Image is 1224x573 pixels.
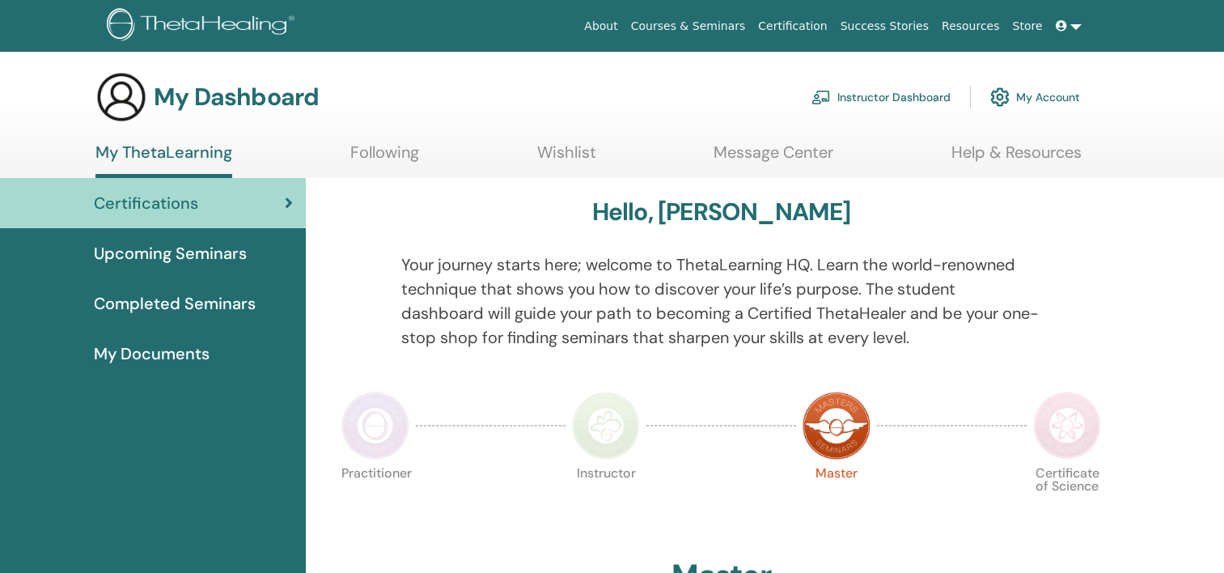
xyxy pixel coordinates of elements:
[94,191,198,215] span: Certifications
[752,11,833,41] a: Certification
[714,142,833,174] a: Message Center
[1006,11,1049,41] a: Store
[592,197,851,227] h3: Hello, [PERSON_NAME]
[341,467,409,535] p: Practitioner
[951,142,1082,174] a: Help & Resources
[572,392,640,460] img: Instructor
[94,241,247,265] span: Upcoming Seminars
[154,83,319,112] h3: My Dashboard
[572,467,640,535] p: Instructor
[95,142,232,178] a: My ThetaLearning
[94,342,210,366] span: My Documents
[990,79,1080,115] a: My Account
[578,11,624,41] a: About
[803,467,870,535] p: Master
[1033,467,1101,535] p: Certificate of Science
[401,253,1041,350] p: Your journey starts here; welcome to ThetaLearning HQ. Learn the world-renowned technique that sh...
[811,79,951,115] a: Instructor Dashboard
[803,392,870,460] img: Master
[625,11,752,41] a: Courses & Seminars
[341,392,409,460] img: Practitioner
[990,83,1010,111] img: cog.svg
[834,11,935,41] a: Success Stories
[350,142,419,174] a: Following
[935,11,1006,41] a: Resources
[1033,392,1101,460] img: Certificate of Science
[95,71,147,123] img: generic-user-icon.jpg
[107,8,300,45] img: logo.png
[537,142,596,174] a: Wishlist
[94,291,256,316] span: Completed Seminars
[811,90,831,104] img: chalkboard-teacher.svg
